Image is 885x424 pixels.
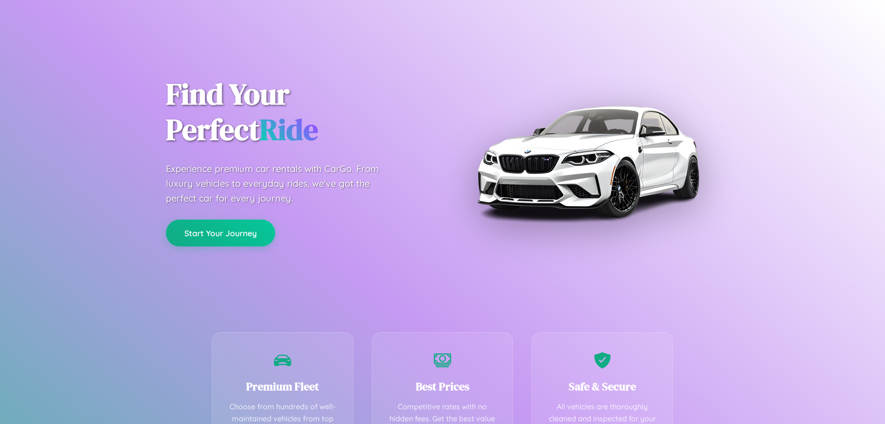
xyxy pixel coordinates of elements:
[472,46,703,277] img: Premium BMW car rental vehicle
[546,379,659,394] h3: Safe & Secure
[166,77,429,148] h1: Find Your Perfect
[166,220,275,246] button: Start Your Journey
[166,161,396,206] p: Experience premium car rentals with CarGo. From luxury vehicles to everyday rides, we've got the ...
[386,379,499,394] h3: Best Prices
[226,379,339,394] h3: Premium Fleet
[260,109,318,149] span: Ride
